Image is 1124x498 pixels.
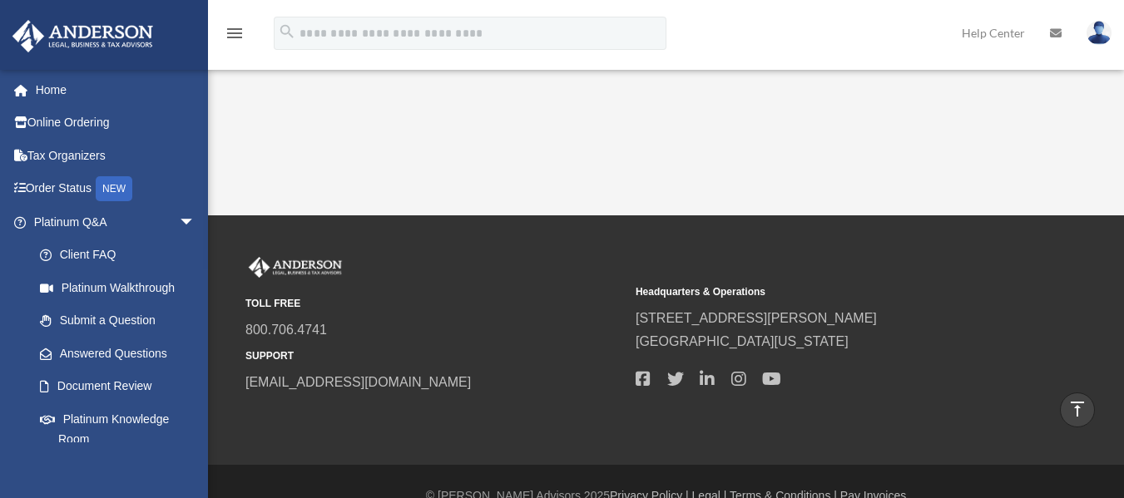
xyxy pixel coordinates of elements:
a: vertical_align_top [1060,392,1095,427]
a: Answered Questions [23,337,220,370]
a: Home [12,73,220,106]
a: Platinum Q&Aarrow_drop_down [12,205,220,239]
a: Platinum Knowledge Room [23,402,220,456]
a: Document Review [23,370,220,403]
a: menu [225,29,245,43]
a: Client FAQ [23,239,220,272]
img: Anderson Advisors Platinum Portal [245,257,345,279]
a: Tax Organizers [12,139,220,172]
a: 800.706.4741 [245,323,327,337]
span: arrow_drop_down [179,205,212,239]
i: vertical_align_top [1067,399,1087,419]
div: NEW [96,176,132,201]
a: [STREET_ADDRESS][PERSON_NAME] [636,311,877,325]
a: Order StatusNEW [12,172,220,206]
a: Online Ordering [12,106,220,140]
a: Platinum Walkthrough [23,271,212,304]
i: search [278,22,296,41]
a: [EMAIL_ADDRESS][DOMAIN_NAME] [245,375,471,389]
img: Anderson Advisors Platinum Portal [7,20,158,52]
small: SUPPORT [245,348,624,365]
small: Headquarters & Operations [636,284,1014,301]
i: menu [225,23,245,43]
small: TOLL FREE [245,295,624,313]
a: [GEOGRAPHIC_DATA][US_STATE] [636,334,849,348]
img: User Pic [1087,21,1112,45]
a: Submit a Question [23,304,220,338]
